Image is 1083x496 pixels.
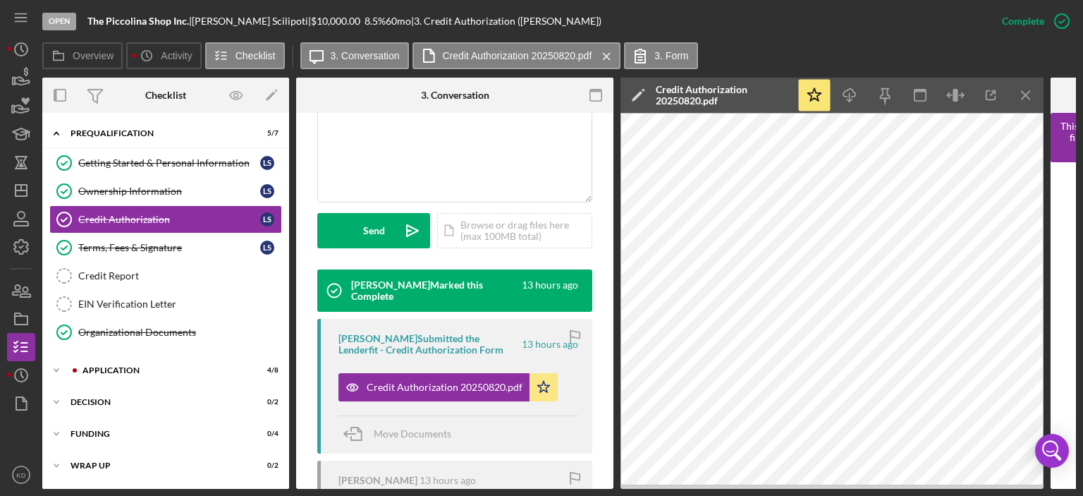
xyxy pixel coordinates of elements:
div: Funding [71,430,243,438]
button: Move Documents [338,416,465,452]
label: 3. Form [654,50,688,61]
button: Send [317,213,430,248]
div: L S [260,241,274,255]
button: Overview [42,42,123,69]
div: [PERSON_NAME] Submitted the Lenderfit - Credit Authorization Form [338,333,520,356]
button: 3. Conversation [300,42,409,69]
div: Open Intercom Messenger [1035,434,1069,468]
button: KD [7,461,35,489]
div: | 3. Credit Authorization ([PERSON_NAME]) [411,16,601,27]
label: Overview [73,50,114,61]
div: Terms, Fees & Signature [78,242,260,253]
div: L S [260,184,274,198]
div: Wrap up [71,461,243,470]
a: Terms, Fees & SignatureLS [49,234,282,262]
div: | [87,16,192,27]
div: 60 mo [386,16,411,27]
div: Decision [71,398,243,406]
b: The Piccolina Shop Inc. [87,15,189,27]
div: L S [260,212,274,226]
text: KD [16,471,25,479]
span: Move Documents [374,428,451,440]
div: Ownership Information [78,186,260,197]
div: 5 / 7 [253,129,279,138]
div: Credit Report [78,270,281,282]
div: Credit Authorization [78,214,260,225]
label: Checklist [235,50,276,61]
a: EIN Verification Letter [49,290,282,318]
div: EIN Verification Letter [78,298,281,310]
div: 0 / 2 [253,398,279,406]
button: Checklist [205,42,285,69]
a: Ownership InformationLS [49,177,282,205]
div: Complete [1002,7,1044,35]
a: Credit AuthorizationLS [49,205,282,234]
div: $10,000.00 [311,16,365,27]
div: 4 / 8 [253,366,279,375]
a: Credit Report [49,262,282,290]
div: 0 / 2 [253,461,279,470]
div: Send [363,213,385,248]
time: 2025-08-20 21:53 [420,475,476,486]
div: 0 / 4 [253,430,279,438]
label: Activity [161,50,192,61]
button: Complete [988,7,1076,35]
div: Open [42,13,76,30]
div: Checklist [145,90,186,101]
div: L S [260,156,274,170]
button: Credit Authorization 20250820.pdf [412,42,621,69]
a: Organizational Documents [49,318,282,346]
div: Credit Authorization 20250820.pdf [367,382,522,393]
div: [PERSON_NAME] Scilipoti | [192,16,311,27]
div: Organizational Documents [78,327,281,338]
div: Getting Started & Personal Information [78,157,260,169]
label: Credit Authorization 20250820.pdf [443,50,592,61]
time: 2025-08-20 21:57 [522,279,578,302]
label: 3. Conversation [331,50,400,61]
div: 3. Conversation [421,90,489,101]
div: [PERSON_NAME] Marked this Complete [351,279,520,302]
div: 8.5 % [365,16,386,27]
div: PreQualification [71,129,243,138]
div: [PERSON_NAME] [338,475,417,486]
button: Credit Authorization 20250820.pdf [338,373,558,401]
button: 3. Form [624,42,697,69]
div: Credit Authorization 20250820.pdf [656,84,790,107]
button: Activity [126,42,201,69]
div: Application [82,366,243,375]
time: 2025-08-20 21:54 [522,339,578,350]
a: Getting Started & Personal InformationLS [49,149,282,177]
